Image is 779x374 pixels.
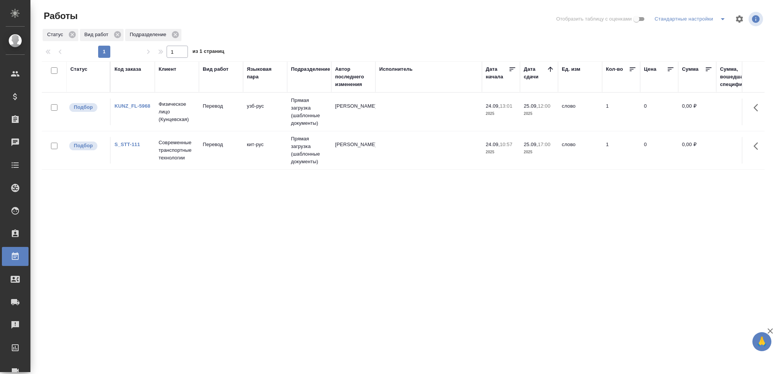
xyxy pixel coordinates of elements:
span: Отобразить таблицу с оценками [556,15,632,23]
p: 10:57 [500,142,512,147]
div: Языковая пара [247,65,283,81]
p: 2025 [524,148,554,156]
p: 2025 [486,110,516,118]
div: Статус [70,65,87,73]
div: Цена [644,65,657,73]
td: слово [558,137,602,164]
div: Вид работ [203,65,229,73]
div: Автор последнего изменения [335,65,372,88]
td: слово [558,99,602,125]
td: [PERSON_NAME] [331,99,375,125]
p: Подразделение [130,31,169,38]
td: [PERSON_NAME] [331,137,375,164]
div: Можно подбирать исполнителей [68,102,106,113]
td: Прямая загрузка (шаблонные документы) [287,93,331,131]
p: 2025 [524,110,554,118]
td: 1 [602,137,640,164]
div: Подразделение [291,65,330,73]
div: Сумма [682,65,698,73]
td: 0 [640,137,678,164]
div: Сумма, вошедшая в спецификацию [720,65,758,88]
p: 12:00 [538,103,550,109]
p: 17:00 [538,142,550,147]
p: 25.09, [524,103,538,109]
div: Кол-во [606,65,623,73]
div: Статус [43,29,78,41]
p: Физическое лицо (Кунцевская) [159,100,195,123]
span: Работы [42,10,78,22]
span: из 1 страниц [192,47,224,58]
p: 2025 [486,148,516,156]
div: split button [653,13,730,25]
p: 24.09, [486,142,500,147]
p: Перевод [203,102,239,110]
span: Посмотреть информацию [749,12,765,26]
div: Подразделение [125,29,181,41]
span: Настроить таблицу [730,10,749,28]
p: Перевод [203,141,239,148]
div: Клиент [159,65,176,73]
p: Статус [47,31,66,38]
div: Код заказа [114,65,141,73]
p: Современные транспортные технологии [159,139,195,162]
p: Вид работ [84,31,111,38]
td: кит-рус [243,137,287,164]
td: узб-рус [243,99,287,125]
button: Здесь прячутся важные кнопки [749,137,767,155]
div: Дата сдачи [524,65,547,81]
p: 24.09, [486,103,500,109]
p: Подбор [74,142,93,150]
div: Дата начала [486,65,509,81]
div: Исполнитель [379,65,413,73]
button: Здесь прячутся важные кнопки [749,99,767,117]
td: 0,00 ₽ [678,137,716,164]
a: KUNZ_FL-5968 [114,103,150,109]
td: Прямая загрузка (шаблонные документы) [287,131,331,169]
p: Подбор [74,103,93,111]
p: 25.09, [524,142,538,147]
div: Вид работ [80,29,124,41]
div: Ед. изм [562,65,580,73]
span: 🙏 [755,334,768,350]
a: S_STT-111 [114,142,140,147]
button: 🙏 [752,332,771,351]
td: 0,00 ₽ [678,99,716,125]
td: 1 [602,99,640,125]
td: 0 [640,99,678,125]
p: 13:01 [500,103,512,109]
